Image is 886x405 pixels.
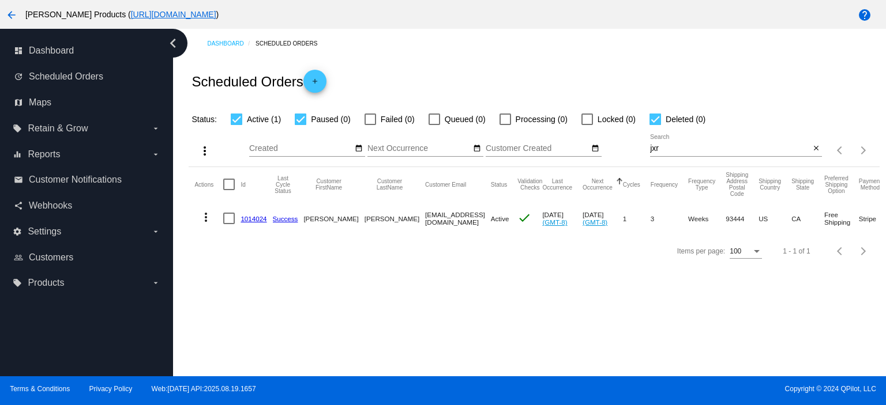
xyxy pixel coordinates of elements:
a: [URL][DOMAIN_NAME] [131,10,216,19]
span: Webhooks [29,200,72,211]
h2: Scheduled Orders [192,70,326,93]
a: map Maps [14,93,160,112]
input: Search [650,144,810,153]
button: Change sorting for Status [491,181,507,188]
button: Change sorting for LastProcessingCycleId [273,175,294,194]
mat-cell: CA [791,202,824,235]
i: people_outline [14,253,23,262]
mat-icon: more_vert [199,210,213,224]
i: local_offer [13,278,22,287]
input: Customer Created [486,144,590,153]
a: update Scheduled Orders [14,67,160,86]
button: Change sorting for ShippingPostcode [726,172,748,197]
i: map [14,98,23,107]
i: settings [13,227,22,236]
mat-cell: 93444 [726,202,759,235]
button: Change sorting for CustomerLastName [365,178,415,191]
i: dashboard [14,46,23,55]
span: Processing (0) [516,112,568,126]
a: Terms & Conditions [10,385,70,393]
button: Change sorting for Cycles [623,181,640,188]
span: Deleted (0) [666,112,705,126]
span: Customers [29,252,73,263]
button: Change sorting for CustomerEmail [425,181,466,188]
button: Change sorting for Id [241,181,245,188]
a: Web:[DATE] API:2025.08.19.1657 [152,385,256,393]
mat-icon: date_range [473,144,481,153]
span: Active (1) [247,112,281,126]
i: chevron_left [164,34,182,52]
mat-header-cell: Validation Checks [517,167,542,202]
a: Scheduled Orders [256,35,328,52]
a: email Customer Notifications [14,171,160,189]
mat-header-cell: Actions [194,167,223,202]
button: Previous page [829,139,852,162]
span: Locked (0) [598,112,636,126]
button: Change sorting for NextOccurrenceUtc [583,178,613,191]
mat-icon: arrow_back [5,8,18,22]
a: (GMT-8) [542,218,567,226]
mat-icon: more_vert [198,144,212,158]
mat-cell: [DATE] [542,202,583,235]
a: dashboard Dashboard [14,41,160,60]
span: Dashboard [29,46,74,56]
input: Created [249,144,353,153]
button: Change sorting for LastOccurrenceUtc [542,178,572,191]
button: Next page [852,240,875,263]
span: Queued (0) [445,112,486,126]
span: [PERSON_NAME] Products ( ) [25,10,219,19]
mat-cell: US [759,202,791,235]
div: 1 - 1 of 1 [783,247,810,255]
mat-icon: add [308,77,322,91]
button: Change sorting for CustomerFirstName [303,178,354,191]
input: Next Occurrence [367,144,471,153]
button: Change sorting for ShippingCountry [759,178,781,191]
a: Success [273,215,298,222]
mat-cell: [DATE] [583,202,623,235]
a: people_outline Customers [14,248,160,267]
span: Settings [28,226,61,237]
span: Retain & Grow [28,123,88,134]
button: Change sorting for PaymentMethod.Type [859,178,881,191]
i: arrow_drop_down [151,150,160,159]
a: 1014024 [241,215,266,222]
i: email [14,175,23,184]
i: share [14,201,23,210]
span: Failed (0) [381,112,415,126]
button: Clear [810,143,822,155]
a: Privacy Policy [89,385,133,393]
mat-cell: [EMAIL_ADDRESS][DOMAIN_NAME] [425,202,491,235]
span: Copyright © 2024 QPilot, LLC [453,385,876,393]
mat-icon: check [517,211,531,225]
button: Change sorting for Frequency [651,181,678,188]
i: arrow_drop_down [151,278,160,287]
span: Customer Notifications [29,175,122,185]
i: local_offer [13,124,22,133]
button: Change sorting for PreferredShippingOption [824,175,849,194]
button: Change sorting for FrequencyType [688,178,715,191]
mat-cell: [PERSON_NAME] [303,202,364,235]
mat-icon: date_range [591,144,599,153]
span: Products [28,278,64,288]
mat-cell: 3 [651,202,688,235]
mat-icon: date_range [355,144,363,153]
mat-cell: Free Shipping [824,202,859,235]
i: equalizer [13,150,22,159]
i: arrow_drop_down [151,227,160,236]
a: (GMT-8) [583,218,607,226]
button: Next page [852,139,875,162]
i: update [14,72,23,81]
button: Change sorting for ShippingState [791,178,814,191]
i: arrow_drop_down [151,124,160,133]
div: Items per page: [677,247,725,255]
span: Active [491,215,509,222]
mat-cell: [PERSON_NAME] [365,202,425,235]
span: Scheduled Orders [29,71,103,82]
mat-select: Items per page: [730,248,762,256]
a: Dashboard [207,35,256,52]
span: 100 [730,247,741,255]
span: Status: [192,115,217,124]
mat-icon: help [858,8,872,22]
mat-icon: close [812,144,820,153]
span: Maps [29,97,51,108]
